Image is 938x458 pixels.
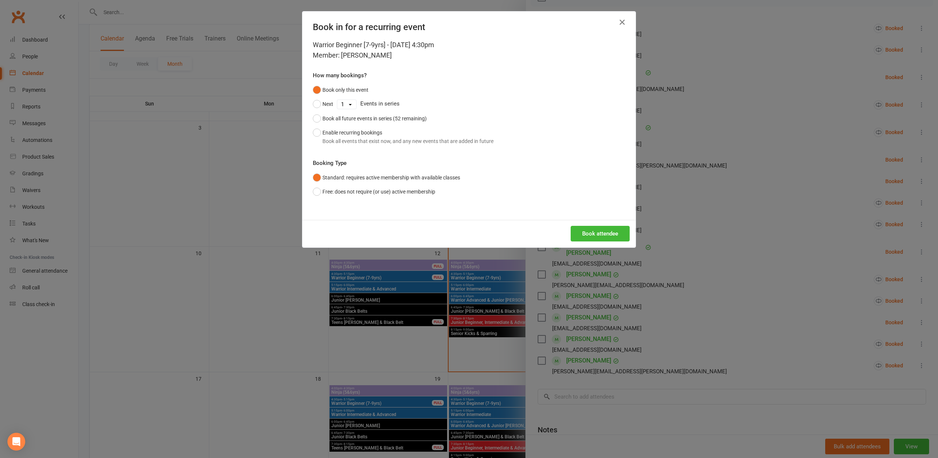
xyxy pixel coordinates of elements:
[313,126,493,148] button: Enable recurring bookingsBook all events that exist now, and any new events that are added in future
[313,97,333,111] button: Next
[571,226,630,241] button: Book attendee
[7,433,25,451] div: Open Intercom Messenger
[322,137,493,145] div: Book all events that exist now, and any new events that are added in future
[313,22,625,32] h4: Book in for a recurring event
[322,114,427,123] div: Book all future events in series (52 remaining)
[313,159,347,168] label: Booking Type
[616,16,628,28] button: Close
[313,185,435,199] button: Free: does not require (or use) active membership
[313,40,625,61] div: Warrior Beginner [7-9yrs] - [DATE] 4:30pm Member: [PERSON_NAME]
[313,97,625,111] div: Events in series
[313,83,368,97] button: Book only this event
[313,111,427,126] button: Book all future events in series (52 remaining)
[313,71,367,80] label: How many bookings?
[313,170,460,185] button: Standard: requires active membership with available classes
